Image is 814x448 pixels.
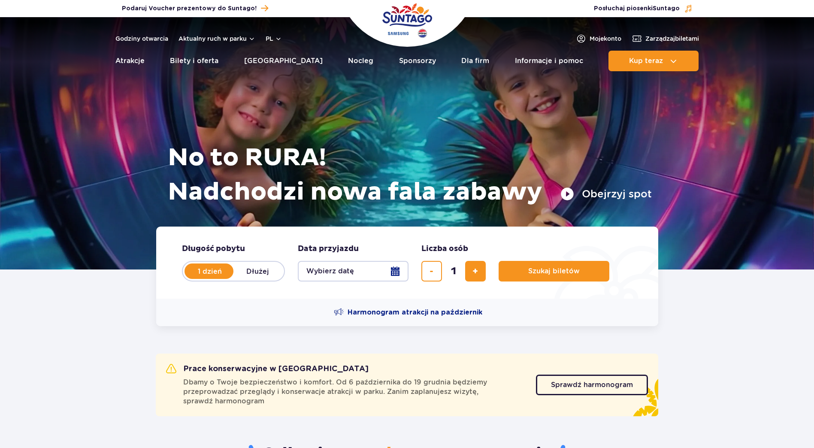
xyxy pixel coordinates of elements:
span: Data przyjazdu [298,244,359,254]
span: Posłuchaj piosenki [594,4,680,13]
a: Sponsorzy [399,51,436,71]
a: Godziny otwarcia [115,34,168,43]
a: Atrakcje [115,51,145,71]
h2: Prace konserwacyjne w [GEOGRAPHIC_DATA] [166,364,369,374]
button: Wybierz datę [298,261,409,282]
a: Harmonogram atrakcji na październik [334,307,482,318]
span: Długość pobytu [182,244,245,254]
input: liczba biletów [443,261,464,282]
button: dodaj bilet [465,261,486,282]
span: Sprawdź harmonogram [551,381,633,388]
span: Kup teraz [629,57,663,65]
button: pl [266,34,282,43]
a: Bilety i oferta [170,51,218,71]
span: Liczba osób [421,244,468,254]
button: Kup teraz [608,51,699,71]
a: Mojekonto [576,33,621,44]
a: Informacje i pomoc [515,51,583,71]
label: 1 dzień [185,262,234,280]
label: Dłużej [233,262,282,280]
button: Obejrzyj spot [560,187,652,201]
a: [GEOGRAPHIC_DATA] [244,51,323,71]
span: Zarządzaj biletami [645,34,699,43]
button: Aktualny ruch w parku [179,35,255,42]
a: Zarządzajbiletami [632,33,699,44]
button: usuń bilet [421,261,442,282]
span: Moje konto [590,34,621,43]
a: Podaruj Voucher prezentowy do Suntago! [122,3,268,14]
span: Podaruj Voucher prezentowy do Suntago! [122,4,257,13]
span: Szukaj biletów [528,267,580,275]
button: Posłuchaj piosenkiSuntago [594,4,693,13]
span: Harmonogram atrakcji na październik [348,308,482,317]
h1: No to RURA! Nadchodzi nowa fala zabawy [168,141,652,209]
a: Dla firm [461,51,489,71]
button: Szukaj biletów [499,261,609,282]
span: Suntago [653,6,680,12]
a: Nocleg [348,51,373,71]
a: Sprawdź harmonogram [536,375,648,395]
span: Dbamy o Twoje bezpieczeństwo i komfort. Od 6 października do 19 grudnia będziemy przeprowadzać pr... [183,378,526,406]
form: Planowanie wizyty w Park of Poland [156,227,658,299]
